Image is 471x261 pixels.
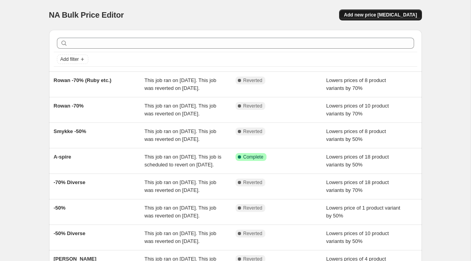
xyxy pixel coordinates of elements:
span: Lowers prices of 10 product variants by 50% [326,230,389,244]
span: This job ran on [DATE]. This job was reverted on [DATE]. [144,230,216,244]
span: Rowan -70% (Ruby etc.) [54,77,111,83]
span: This job ran on [DATE]. This job was reverted on [DATE]. [144,179,216,193]
span: -70% Diverse [54,179,86,185]
span: This job ran on [DATE]. This job was reverted on [DATE]. [144,205,216,219]
span: Lowers prices of 18 product variants by 50% [326,154,389,168]
span: Reverted [243,77,263,84]
button: Add new price [MEDICAL_DATA] [339,9,422,20]
span: -50% Diverse [54,230,86,236]
span: Lowers prices of 8 product variants by 70% [326,77,386,91]
span: -50% [54,205,66,211]
button: Add filter [57,55,88,64]
span: Reverted [243,230,263,237]
span: Add new price [MEDICAL_DATA] [344,12,417,18]
span: This job ran on [DATE]. This job is scheduled to revert on [DATE]. [144,154,221,168]
span: Lowers prices of 8 product variants by 50% [326,128,386,142]
span: Reverted [243,103,263,109]
span: Add filter [60,56,79,62]
span: This job ran on [DATE]. This job was reverted on [DATE]. [144,77,216,91]
span: Reverted [243,205,263,211]
span: Reverted [243,179,263,186]
span: Complete [243,154,263,160]
span: A-spire [54,154,71,160]
span: Lowers prices of 18 product variants by 70% [326,179,389,193]
span: NA Bulk Price Editor [49,11,124,19]
span: Lowers prices of 10 product variants by 70% [326,103,389,117]
span: Reverted [243,128,263,135]
span: This job ran on [DATE]. This job was reverted on [DATE]. [144,103,216,117]
span: Smykke -50% [54,128,86,134]
span: Lowers price of 1 product variant by 50% [326,205,400,219]
span: This job ran on [DATE]. This job was reverted on [DATE]. [144,128,216,142]
span: Rowan -70% [54,103,84,109]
